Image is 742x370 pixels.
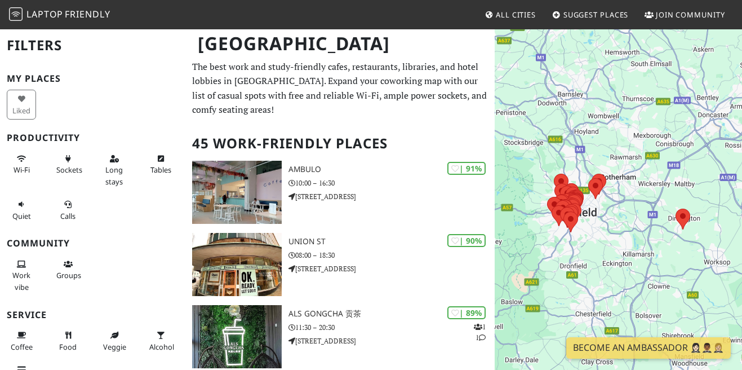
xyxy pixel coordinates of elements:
[7,310,179,320] h3: Service
[563,10,629,20] span: Suggest Places
[100,149,129,191] button: Long stays
[7,28,179,63] h2: Filters
[192,233,282,296] img: Union St
[185,161,495,224] a: Ambulo | 91% Ambulo 10:00 – 16:30 [STREET_ADDRESS]
[288,191,495,202] p: [STREET_ADDRESS]
[480,5,540,25] a: All Cities
[56,165,82,175] span: Power sockets
[7,326,36,356] button: Coffee
[656,10,725,20] span: Join Community
[185,233,495,296] a: Union St | 90% Union St 08:00 – 18:30 [STREET_ADDRESS]
[9,7,23,21] img: LaptopFriendly
[185,305,495,368] a: ALS Gongcha 贡茶 | 89% 11 ALS Gongcha 贡茶 11:30 – 20:30 [STREET_ADDRESS]
[53,326,82,356] button: Food
[105,165,123,186] span: Long stays
[53,255,82,285] button: Groups
[26,8,63,20] span: Laptop
[9,5,110,25] a: LaptopFriendly LaptopFriendly
[288,165,495,174] h3: Ambulo
[447,306,486,319] div: | 89%
[474,321,486,343] p: 1 1
[12,211,31,221] span: Quiet
[11,342,33,352] span: Coffee
[65,8,110,20] span: Friendly
[7,149,36,179] button: Wi-Fi
[150,165,171,175] span: Work-friendly tables
[189,28,492,59] h1: [GEOGRAPHIC_DATA]
[288,178,495,188] p: 10:00 – 16:30
[103,342,126,352] span: Veggie
[7,73,179,84] h3: My Places
[288,322,495,333] p: 11:30 – 20:30
[288,250,495,261] p: 08:00 – 18:30
[100,326,129,356] button: Veggie
[548,5,633,25] a: Suggest Places
[149,342,174,352] span: Alcohol
[288,263,495,274] p: [STREET_ADDRESS]
[7,255,36,296] button: Work vibe
[59,342,77,352] span: Food
[192,305,282,368] img: ALS Gongcha 贡茶
[447,162,486,175] div: | 91%
[192,126,488,161] h2: 45 Work-Friendly Places
[7,238,179,249] h3: Community
[14,165,30,175] span: Stable Wi-Fi
[53,195,82,225] button: Calls
[496,10,536,20] span: All Cities
[7,133,179,143] h3: Productivity
[56,270,81,280] span: Group tables
[146,326,175,356] button: Alcohol
[447,234,486,247] div: | 90%
[566,337,731,359] a: Become an Ambassador 🤵🏻‍♀️🤵🏾‍♂️🤵🏼‍♀️
[7,195,36,225] button: Quiet
[60,211,75,221] span: Video/audio calls
[192,60,488,117] p: The best work and study-friendly cafes, restaurants, libraries, and hotel lobbies in [GEOGRAPHIC_...
[146,149,175,179] button: Tables
[640,5,730,25] a: Join Community
[192,161,282,224] img: Ambulo
[288,336,495,346] p: [STREET_ADDRESS]
[288,309,495,319] h3: ALS Gongcha 贡茶
[12,270,30,292] span: People working
[288,237,495,246] h3: Union St
[53,149,82,179] button: Sockets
